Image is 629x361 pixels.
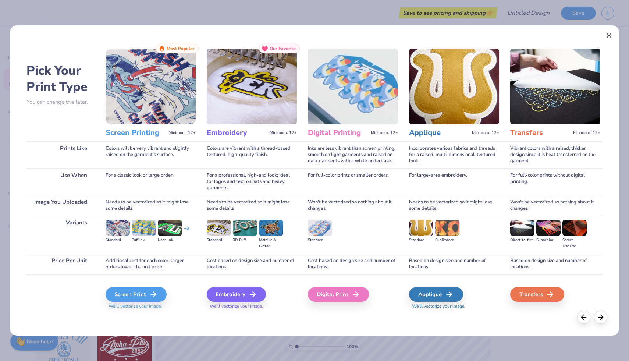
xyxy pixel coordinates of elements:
[106,141,196,168] div: Colors will be very vibrant and slightly raised on the garment's surface.
[409,128,469,138] h3: Applique
[510,220,534,236] img: Direct-to-film
[106,168,196,195] div: For a classic look or large order.
[106,303,196,309] span: We'll vectorize your image.
[409,168,499,195] div: For large-area embroidery.
[308,254,398,274] div: Cost based on design size and number of locations.
[207,254,297,274] div: Cost based on design size and number of locations.
[409,254,499,274] div: Based on design size and number of locations.
[562,237,587,249] div: Screen Transfer
[168,130,196,135] span: Minimum: 12+
[26,141,95,168] div: Prints Like
[510,237,534,243] div: Direct-to-film
[409,220,433,236] img: Standard
[184,225,189,238] div: + 3
[106,128,166,138] h3: Screen Printing
[308,237,332,243] div: Standard
[536,220,561,236] img: Supacolor
[536,237,561,243] div: Supacolor
[308,128,368,138] h3: Digital Printing
[158,220,182,236] img: Neon Ink
[308,287,369,302] div: Digital Print
[409,195,499,216] div: Needs to be vectorized so it might lose some details
[510,49,600,124] img: Transfers
[308,168,398,195] div: For full-color prints or smaller orders.
[106,254,196,274] div: Additional cost for each color; larger orders lower the unit price.
[259,220,283,236] img: Metallic & Glitter
[270,46,296,51] span: Our Favorite
[26,254,95,274] div: Price Per Unit
[207,237,231,243] div: Standard
[510,254,600,274] div: Based on design size and number of locations.
[158,237,182,243] div: Neon Ink
[106,195,196,216] div: Needs to be vectorized so it might lose some details
[573,130,600,135] span: Minimum: 12+
[435,220,459,236] img: Sublimated
[106,49,196,124] img: Screen Printing
[207,128,267,138] h3: Embroidery
[167,46,195,51] span: Most Popular
[26,99,95,105] p: You can change this later.
[409,287,463,302] div: Applique
[207,195,297,216] div: Needs to be vectorized so it might lose some details
[409,141,499,168] div: Incorporates various fabrics and threads for a raised, multi-dimensional, textured look.
[308,141,398,168] div: Inks are less vibrant than screen printing; smooth on light garments and raised on dark garments ...
[371,130,398,135] span: Minimum: 12+
[409,303,499,309] span: We'll vectorize your image.
[207,49,297,124] img: Embroidery
[510,287,564,302] div: Transfers
[207,303,297,309] span: We'll vectorize your image.
[435,237,459,243] div: Sublimated
[259,237,283,249] div: Metallic & Glitter
[207,287,266,302] div: Embroidery
[26,63,95,95] h2: Pick Your Print Type
[510,195,600,216] div: Won't be vectorized so nothing about it changes
[26,195,95,216] div: Image You Uploaded
[106,287,167,302] div: Screen Print
[132,237,156,243] div: Puff Ink
[562,220,587,236] img: Screen Transfer
[106,220,130,236] img: Standard
[207,220,231,236] img: Standard
[510,128,570,138] h3: Transfers
[132,220,156,236] img: Puff Ink
[26,168,95,195] div: Use When
[207,168,297,195] div: For a professional, high-end look; ideal for logos and text on hats and heavy garments.
[308,220,332,236] img: Standard
[409,237,433,243] div: Standard
[26,216,95,254] div: Variants
[308,195,398,216] div: Won't be vectorized so nothing about it changes
[233,220,257,236] img: 3D Puff
[270,130,297,135] span: Minimum: 12+
[308,49,398,124] img: Digital Printing
[510,168,600,195] div: For full-color prints without digital printing.
[510,141,600,168] div: Vibrant colors with a raised, thicker design since it is heat transferred on the garment.
[409,49,499,124] img: Applique
[233,237,257,243] div: 3D Puff
[106,237,130,243] div: Standard
[602,29,616,43] button: Close
[207,141,297,168] div: Colors are vibrant with a thread-based textured, high-quality finish.
[472,130,499,135] span: Minimum: 12+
